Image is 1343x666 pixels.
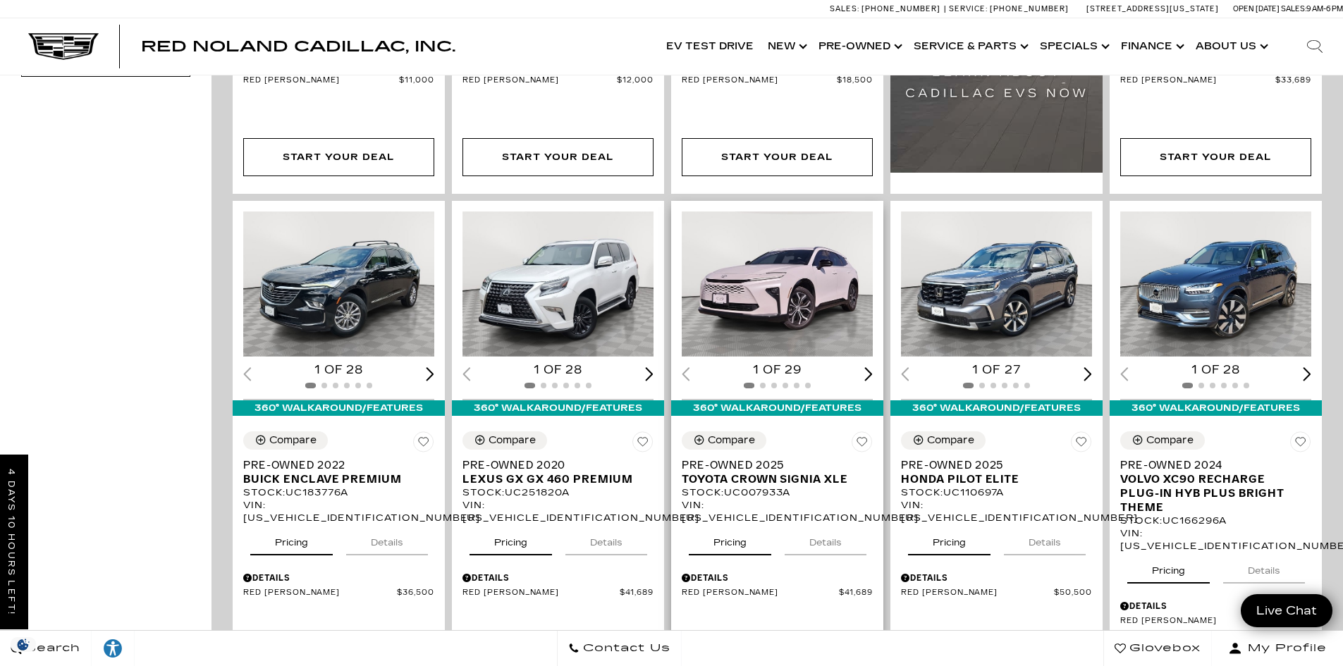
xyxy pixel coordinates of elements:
div: Start Your Deal [462,138,654,176]
a: Pre-Owned 2025Honda Pilot Elite [901,458,1092,486]
span: Sales: [1281,4,1306,13]
a: Pre-Owned 2025Toyota Crown Signia XLE [682,458,873,486]
div: 1 of 27 [901,362,1092,378]
div: 360° WalkAround/Features [452,400,664,416]
span: Pre-Owned 2025 [901,458,1081,472]
div: Search [1287,18,1343,75]
div: Pricing Details - Pre-Owned 2025 Honda Pilot Elite [901,572,1092,584]
span: My Profile [1242,639,1327,658]
span: Buick Enclave Premium [243,472,424,486]
span: Pre-Owned 2020 [462,458,643,472]
div: 360° WalkAround/Features [1110,400,1322,416]
span: $18,500 [837,75,873,86]
div: Pricing Details - Pre-Owned 2020 Lexus GX GX 460 Premium [462,572,654,584]
span: Glovebox [1126,639,1201,658]
a: About Us [1189,18,1273,75]
a: Pre-Owned 2024Volvo XC90 Recharge Plug-In Hyb Plus Bright Theme [1120,458,1311,514]
div: VIN: [US_VEHICLE_IDENTIFICATION_NUMBER] [1120,527,1311,553]
img: 2022 Buick Enclave Premium 1 [243,211,436,357]
img: Opt-Out Icon [7,637,39,652]
div: 360° WalkAround/Features [671,400,883,416]
a: [STREET_ADDRESS][US_STATE] [1086,4,1219,13]
div: 1 / 2 [462,211,656,357]
span: [PHONE_NUMBER] [990,4,1069,13]
a: Red [PERSON_NAME] $18,500 [682,75,873,86]
div: 1 of 28 [462,362,654,378]
a: Pre-Owned 2020Lexus GX GX 460 Premium [462,458,654,486]
span: Red Noland Cadillac, Inc. [141,38,455,55]
a: Red [PERSON_NAME] $11,000 [243,75,434,86]
button: details tab [565,524,647,555]
span: $33,689 [1275,75,1311,86]
div: Start Your Deal [1160,149,1271,165]
span: Red [PERSON_NAME] [1120,616,1273,627]
div: 1 of 28 [243,362,434,378]
a: Pre-Owned 2022Buick Enclave Premium [243,458,434,486]
div: Stock : UC007933A [682,486,873,499]
div: Start Your Deal [682,138,873,176]
div: Compare [269,434,317,447]
div: Start Your Deal [243,138,434,176]
div: 1 of 28 [1120,362,1311,378]
div: 360° WalkAround/Features [890,400,1103,416]
div: Compare [708,434,755,447]
img: 2024 Volvo XC90 Recharge Plug-In Hyb Plus Bright Theme 1 [1120,211,1313,357]
button: details tab [785,524,866,555]
button: Save Vehicle [632,431,654,458]
img: 2025 Honda Pilot Elite 1 [901,211,1094,357]
img: Cadillac Dark Logo with Cadillac White Text [28,33,99,60]
div: VIN: [US_VEHICLE_IDENTIFICATION_NUMBER] [462,499,654,524]
span: Red [PERSON_NAME] [243,588,397,598]
span: Honda Pilot Elite [901,472,1081,486]
div: 360° WalkAround/Features [233,400,445,416]
span: Toyota Crown Signia XLE [682,472,862,486]
div: Stock : UC166296A [1120,514,1311,527]
button: Compare Vehicle [901,431,986,450]
a: New [761,18,811,75]
div: Pricing Details - Pre-Owned 2025 Toyota Crown Signia XLE [682,572,873,584]
div: Compare [489,434,536,447]
button: pricing tab [689,524,771,555]
button: pricing tab [250,524,333,555]
button: details tab [1004,524,1086,555]
div: Compare [1146,434,1194,447]
a: Service: [PHONE_NUMBER] [944,5,1072,13]
div: VIN: [US_VEHICLE_IDENTIFICATION_NUMBER] [682,499,873,524]
button: pricing tab [1127,553,1210,584]
span: Open [DATE] [1233,4,1280,13]
div: Start Your Deal [502,149,613,165]
a: Red [PERSON_NAME] $36,500 [243,588,434,598]
span: Lexus GX GX 460 Premium [462,472,643,486]
img: 2020 Lexus GX GX 460 Premium 1 [462,211,656,357]
span: Red [PERSON_NAME] [1120,75,1275,86]
a: Service & Parts [907,18,1033,75]
button: pricing tab [470,524,552,555]
button: Save Vehicle [413,431,434,458]
span: Live Chat [1249,603,1324,619]
button: pricing tab [908,524,991,555]
div: Next slide [426,367,434,381]
a: Red [PERSON_NAME] $12,000 [462,75,654,86]
a: Explore your accessibility options [92,631,135,666]
span: Red [PERSON_NAME] [462,588,620,598]
span: Red [PERSON_NAME] [901,588,1054,598]
span: $36,500 [397,588,434,598]
span: $11,000 [399,75,434,86]
div: 1 / 2 [243,211,436,357]
a: Red [PERSON_NAME] $50,500 [901,588,1092,598]
a: Finance [1114,18,1189,75]
span: Pre-Owned 2024 [1120,458,1301,472]
span: Red [PERSON_NAME] [462,75,617,86]
a: Red [PERSON_NAME] $41,689 [462,588,654,598]
div: 1 / 2 [901,211,1094,357]
div: 1 / 2 [1120,211,1313,357]
button: details tab [346,524,428,555]
button: Save Vehicle [852,431,873,458]
div: Pricing Details - Pre-Owned 2024 Volvo XC90 Recharge Plug-In Hyb Plus Bright Theme [1120,600,1311,612]
span: $50,500 [1054,588,1092,598]
button: Compare Vehicle [682,431,766,450]
div: Compare [927,434,974,447]
button: details tab [1223,553,1305,584]
div: Start Your Deal [1120,138,1311,176]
